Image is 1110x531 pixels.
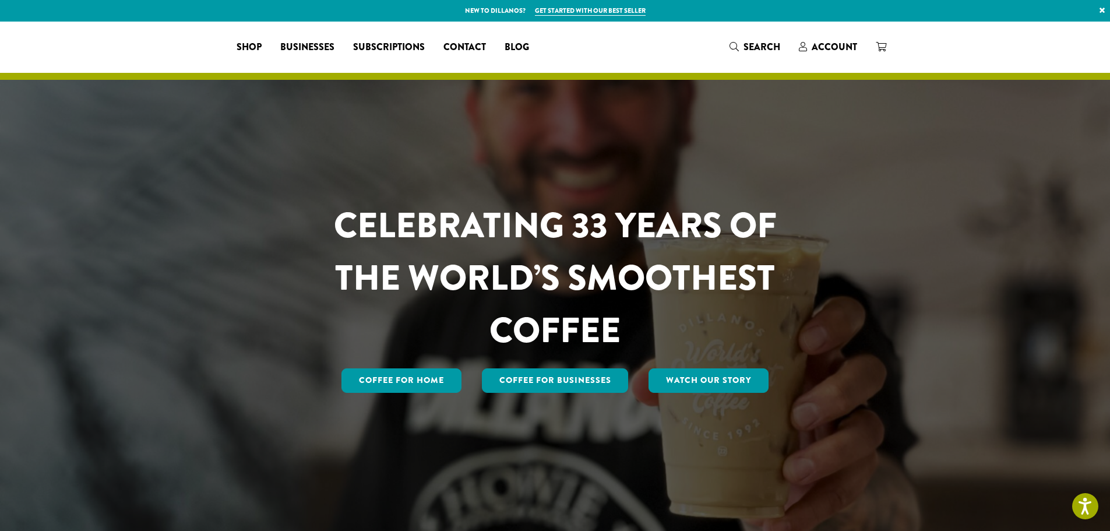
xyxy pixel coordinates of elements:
[505,40,529,55] span: Blog
[649,368,769,393] a: Watch Our Story
[299,199,811,357] h1: CELEBRATING 33 YEARS OF THE WORLD’S SMOOTHEST COFFEE
[535,6,646,16] a: Get started with our best seller
[482,368,629,393] a: Coffee For Businesses
[720,37,790,57] a: Search
[353,40,425,55] span: Subscriptions
[812,40,857,54] span: Account
[341,368,461,393] a: Coffee for Home
[237,40,262,55] span: Shop
[227,38,271,57] a: Shop
[443,40,486,55] span: Contact
[743,40,780,54] span: Search
[280,40,334,55] span: Businesses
